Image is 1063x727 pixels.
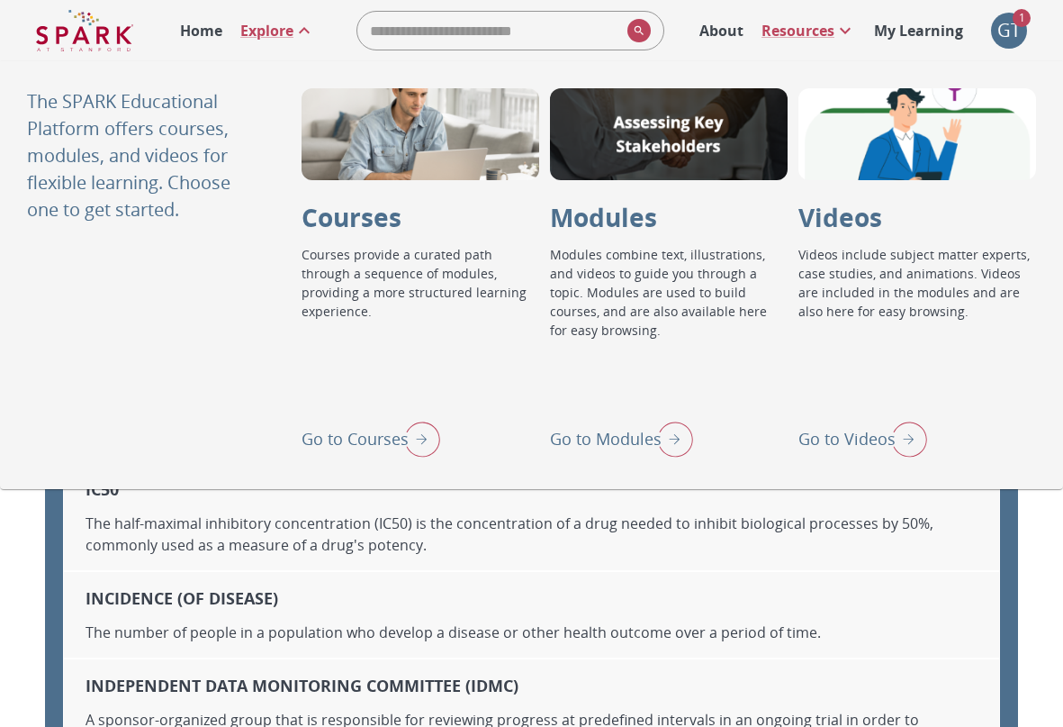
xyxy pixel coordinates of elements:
img: right arrow [648,415,693,462]
span: The half-maximal inhibitory concentration (IC50) is the concentration of a drug needed to inhibit... [86,513,977,556]
div: Go to Modules [550,415,693,462]
img: Logo of SPARK at Stanford [36,9,133,52]
p: Modules [550,198,657,236]
a: Resources [752,11,865,50]
button: account of current user [991,13,1027,49]
span: The number of people in a population who develop a disease or other health outcome over a period ... [86,622,821,643]
p: Videos [798,198,882,236]
p: About [699,20,743,41]
span: 1 [1013,9,1031,27]
a: About [690,11,752,50]
p: Videos include subject matter experts, case studies, and animations. Videos are included in the m... [798,245,1036,415]
p: My Learning [874,20,963,41]
a: Explore [231,11,324,50]
p: Explore [240,20,293,41]
div: Modules [550,88,788,180]
img: right arrow [882,415,927,462]
p: Courses [302,198,401,236]
div: Courses [302,88,539,180]
div: Go to Courses [302,415,440,462]
p: Independent Data Monitoring Committee (IDMC) [86,674,518,698]
p: Go to Videos [798,427,896,451]
p: The SPARK Educational Platform offers courses, modules, and videos for flexible learning. Choose ... [27,88,266,223]
a: Home [171,11,231,50]
div: GT [991,13,1027,49]
button: search [620,12,651,50]
p: Go to Modules [550,427,662,451]
p: Courses provide a curated path through a sequence of modules, providing a more structured learnin... [302,245,539,415]
p: Incidence (Of Disease) [86,586,278,611]
p: Home [180,20,222,41]
div: Videos [798,88,1036,180]
a: My Learning [865,11,973,50]
div: Go to Videos [798,415,927,462]
p: IC50 [86,477,119,502]
p: Resources [761,20,834,41]
img: right arrow [395,415,440,462]
p: Go to Courses [302,427,409,451]
p: Modules combine text, illustrations, and videos to guide you through a topic. Modules are used to... [550,245,788,415]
